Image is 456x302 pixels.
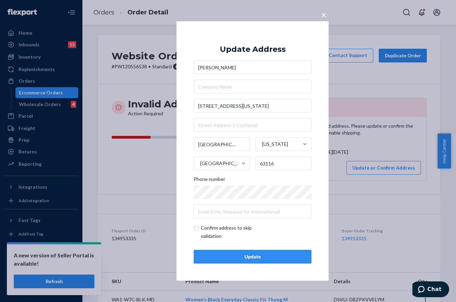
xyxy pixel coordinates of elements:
span: × [321,9,327,21]
input: First & Last Name [194,60,311,74]
span: Phone number [194,176,225,185]
div: Update Address [220,45,286,54]
div: [GEOGRAPHIC_DATA] [200,160,241,167]
div: Update [199,253,306,260]
div: [US_STATE] [262,141,288,148]
iframe: Opens a widget where you can chat to one of our agents [412,281,449,299]
input: ZIP Code [255,156,312,170]
input: [GEOGRAPHIC_DATA] [199,156,200,170]
input: Street Address 2 (Optional) [194,118,311,132]
input: City [194,137,250,151]
input: Email (Only Required for International) [194,205,311,218]
input: Company Name [194,80,311,93]
input: [US_STATE] [261,137,262,151]
input: Street Address [194,99,311,113]
button: Update [194,250,311,264]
